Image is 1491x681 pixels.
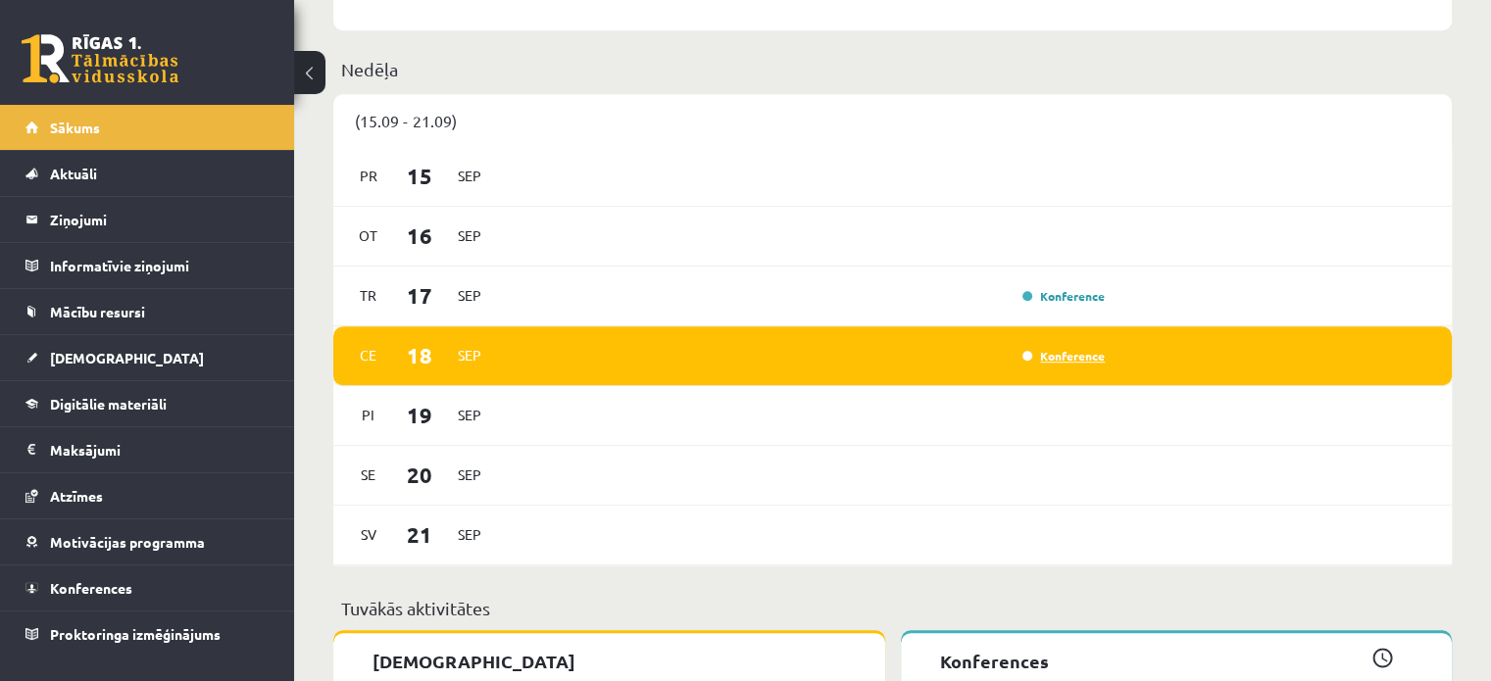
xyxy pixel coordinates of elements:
[389,518,450,551] span: 21
[389,399,450,431] span: 19
[449,460,490,490] span: Sep
[348,460,389,490] span: Se
[50,349,204,366] span: [DEMOGRAPHIC_DATA]
[1022,348,1105,364] a: Konference
[389,160,450,192] span: 15
[449,400,490,430] span: Sep
[940,648,1394,674] p: Konferences
[389,279,450,312] span: 17
[50,427,270,472] legend: Maksājumi
[25,565,270,610] a: Konferences
[348,519,389,550] span: Sv
[25,381,270,426] a: Digitālie materiāli
[50,165,97,182] span: Aktuāli
[449,519,490,550] span: Sep
[449,340,490,370] span: Sep
[389,219,450,252] span: 16
[348,161,389,191] span: Pr
[25,151,270,196] a: Aktuāli
[25,611,270,657] a: Proktoringa izmēģinājums
[373,648,826,674] p: [DEMOGRAPHIC_DATA]
[389,459,450,491] span: 20
[333,94,1452,147] div: (15.09 - 21.09)
[348,400,389,430] span: Pi
[1022,288,1105,304] a: Konference
[348,340,389,370] span: Ce
[25,427,270,472] a: Maksājumi
[25,335,270,380] a: [DEMOGRAPHIC_DATA]
[25,473,270,518] a: Atzīmes
[348,220,389,251] span: Ot
[50,579,132,597] span: Konferences
[22,34,178,83] a: Rīgas 1. Tālmācības vidusskola
[341,595,1444,621] p: Tuvākās aktivitātes
[50,487,103,505] span: Atzīmes
[25,197,270,242] a: Ziņojumi
[25,519,270,564] a: Motivācijas programma
[50,533,205,551] span: Motivācijas programma
[449,220,490,251] span: Sep
[348,280,389,311] span: Tr
[25,289,270,334] a: Mācību resursi
[50,625,221,643] span: Proktoringa izmēģinājums
[25,105,270,150] a: Sākums
[389,339,450,371] span: 18
[25,243,270,288] a: Informatīvie ziņojumi
[50,243,270,288] legend: Informatīvie ziņojumi
[50,119,100,136] span: Sākums
[50,197,270,242] legend: Ziņojumi
[50,395,167,413] span: Digitālie materiāli
[341,56,1444,82] p: Nedēļa
[449,161,490,191] span: Sep
[50,303,145,320] span: Mācību resursi
[449,280,490,311] span: Sep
